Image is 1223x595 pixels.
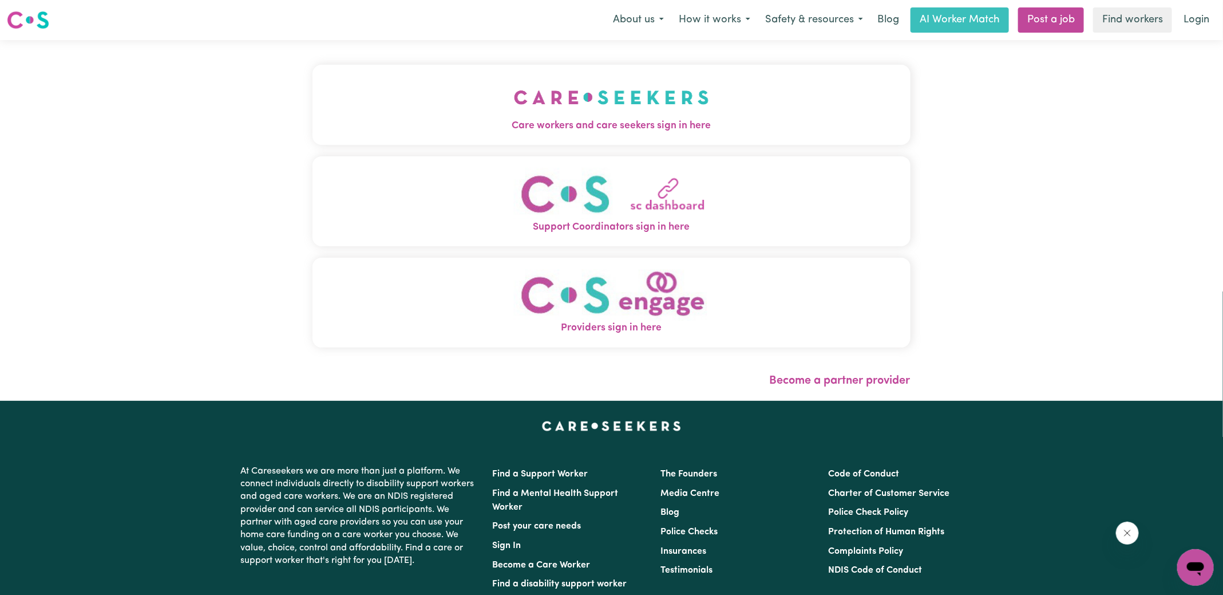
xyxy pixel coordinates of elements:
a: Blog [660,508,679,517]
a: Complaints Policy [828,547,903,556]
a: Careseekers home page [542,421,681,431]
a: Sign In [493,541,521,550]
button: About us [605,8,671,32]
a: Become a partner provider [770,375,911,387]
a: Login [1177,7,1216,33]
iframe: Button to launch messaging window [1177,549,1214,586]
a: Become a Care Worker [493,561,591,570]
a: Post a job [1018,7,1084,33]
span: Care workers and care seekers sign in here [312,119,911,133]
span: Need any help? [7,8,69,17]
button: Support Coordinators sign in here [312,156,911,246]
iframe: Close message [1116,522,1139,545]
a: Post your care needs [493,522,581,531]
a: Find a Support Worker [493,470,588,479]
a: Blog [870,7,906,33]
button: Safety & resources [758,8,870,32]
a: Find a Mental Health Support Worker [493,489,619,512]
a: Police Check Policy [828,508,908,517]
a: Find workers [1093,7,1172,33]
span: Support Coordinators sign in here [312,220,911,235]
button: How it works [671,8,758,32]
a: Charter of Customer Service [828,489,949,498]
a: Police Checks [660,527,718,537]
p: At Careseekers we are more than just a platform. We connect individuals directly to disability su... [241,460,479,572]
a: Protection of Human Rights [828,527,944,537]
a: The Founders [660,470,717,479]
a: Code of Conduct [828,470,899,479]
a: Insurances [660,547,706,556]
a: AI Worker Match [911,7,1009,33]
button: Providers sign in here [312,258,911,348]
img: Careseekers logo [7,10,49,30]
a: NDIS Code of Conduct [828,566,922,575]
a: Careseekers logo [7,7,49,33]
a: Media Centre [660,489,719,498]
span: Providers sign in here [312,321,911,336]
button: Care workers and care seekers sign in here [312,65,911,145]
a: Find a disability support worker [493,580,627,589]
a: Testimonials [660,566,713,575]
